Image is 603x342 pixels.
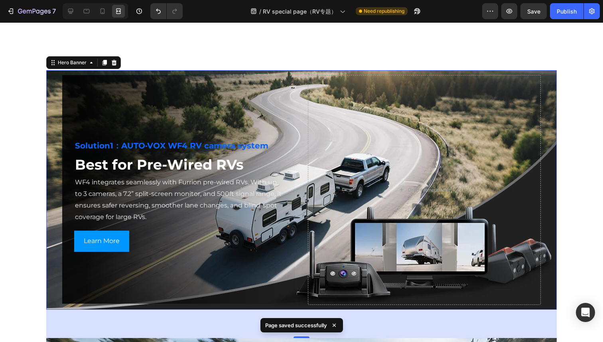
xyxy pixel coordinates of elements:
div: Drop element here [408,164,450,171]
span: Need republishing [364,8,404,15]
div: Background Image [46,48,557,287]
div: Undo/Redo [150,3,183,19]
div: Open Intercom Messenger [576,303,595,322]
button: Save [520,3,547,19]
h2: Solution1：AUTO·VOX WF4 RV camera system [74,117,286,130]
p: WF4 integrates seamlessly with Furrion pre-wired RVs. With up to 3 cameras, a 7.2” split-screen m... [75,154,285,200]
div: Hero Banner [56,37,88,44]
span: Save [527,8,540,15]
span: / [259,7,261,16]
p: 7 [52,6,56,16]
p: Learn More [84,213,120,225]
h2: Best for Pre-Wired RVs [74,131,286,154]
p: Page saved successfully [265,321,327,329]
button: <p>Learn More</p> [74,208,129,229]
span: RV special page（RV专题） [263,7,337,16]
button: 7 [3,3,59,19]
button: Publish [550,3,583,19]
div: Publish [557,7,577,16]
